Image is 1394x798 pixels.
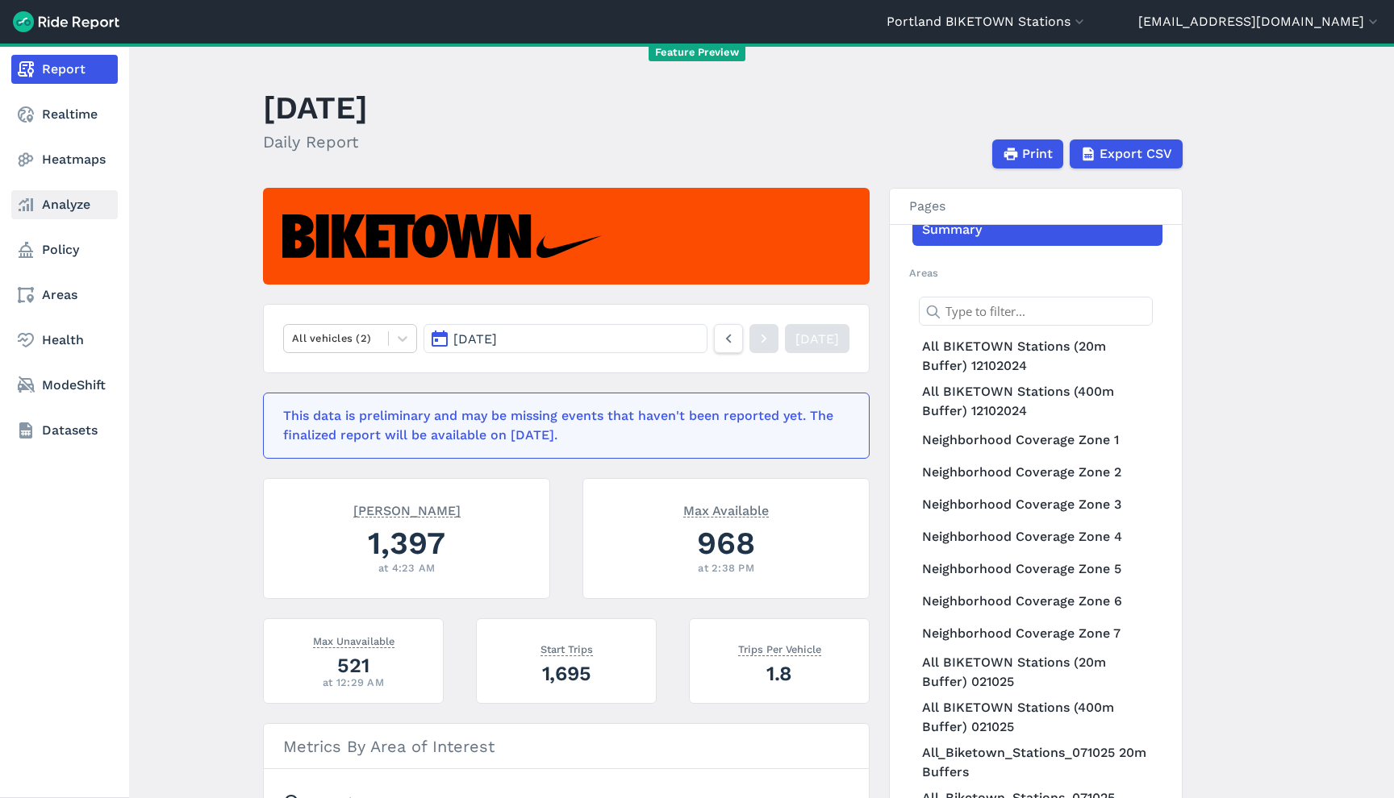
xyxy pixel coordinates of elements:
[283,560,530,576] div: at 4:23 AM
[912,585,1162,617] a: Neighborhood Coverage Zone 6
[283,651,424,680] div: 521
[1100,144,1172,164] span: Export CSV
[912,553,1162,585] a: Neighborhood Coverage Zone 5
[912,617,1162,650] a: Neighborhood Coverage Zone 7
[912,521,1162,553] a: Neighborhood Coverage Zone 4
[283,521,530,565] div: 1,397
[11,235,118,264] a: Policy
[283,675,424,690] div: at 12:29 AM
[912,334,1162,379] a: All BIKETOWN Stations (20m Buffer) 12102024
[11,100,118,129] a: Realtime
[353,501,461,517] span: [PERSON_NAME]
[11,145,118,174] a: Heatmaps
[496,659,636,688] div: 1,695
[890,189,1182,225] h3: Pages
[283,406,840,445] div: This data is preliminary and may be missing events that haven't been reported yet. The finalized ...
[540,640,593,656] span: Start Trips
[453,331,497,347] span: [DATE]
[603,560,849,576] div: at 2:38 PM
[264,724,869,769] h3: Metrics By Area of Interest
[709,659,849,688] div: 1.8
[887,12,1087,31] button: Portland BIKETOWN Stations
[738,640,821,656] span: Trips Per Vehicle
[282,214,602,259] img: Biketown
[919,297,1153,326] input: Type to filter...
[683,501,769,517] span: Max Available
[912,740,1162,785] a: All_Biketown_Stations_071025 20m Buffers
[11,55,118,84] a: Report
[603,521,849,565] div: 968
[313,632,394,648] span: Max Unavailable
[912,456,1162,488] a: Neighborhood Coverage Zone 2
[263,130,368,154] h2: Daily Report
[649,44,745,61] span: Feature Preview
[912,650,1162,695] a: All BIKETOWN Stations (20m Buffer) 021025
[11,281,118,310] a: Areas
[909,265,1162,281] h2: Areas
[1138,12,1381,31] button: [EMAIL_ADDRESS][DOMAIN_NAME]
[13,11,119,32] img: Ride Report
[1070,139,1183,168] button: Export CSV
[912,379,1162,424] a: All BIKETOWN Stations (400m Buffer) 12102024
[912,488,1162,521] a: Neighborhood Coverage Zone 3
[11,326,118,355] a: Health
[263,85,368,130] h1: [DATE]
[424,324,707,353] button: [DATE]
[1022,144,1053,164] span: Print
[912,424,1162,456] a: Neighborhood Coverage Zone 1
[912,695,1162,740] a: All BIKETOWN Stations (400m Buffer) 021025
[11,371,118,400] a: ModeShift
[912,214,1162,246] a: Summary
[11,190,118,219] a: Analyze
[992,139,1063,168] button: Print
[785,324,849,353] a: [DATE]
[11,416,118,445] a: Datasets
